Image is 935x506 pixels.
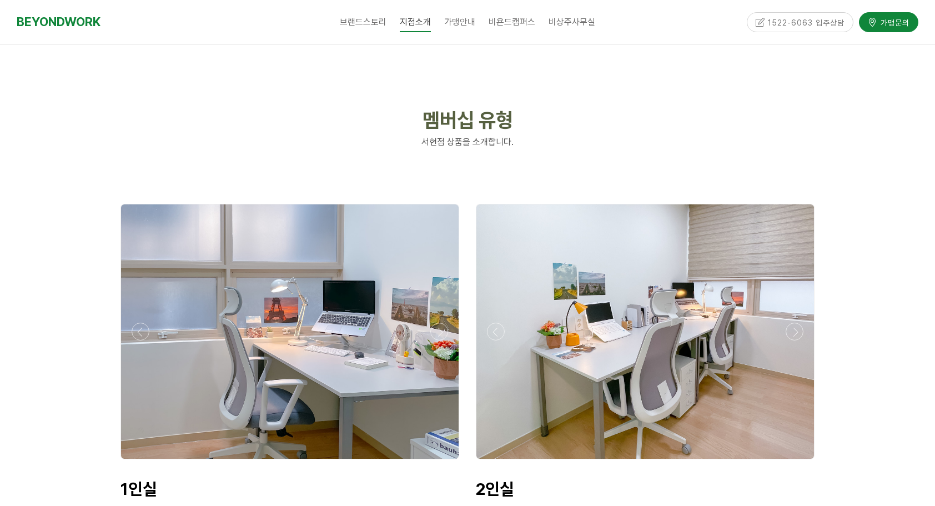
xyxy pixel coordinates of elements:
span: 비욘드캠퍼스 [489,17,535,27]
a: BEYONDWORK [17,12,100,32]
a: 비욘드캠퍼스 [482,8,542,36]
strong: 1인실 [120,479,157,499]
a: 비상주사무실 [542,8,602,36]
span: 서현점 상품을 소개합니다. [421,137,514,147]
span: 가맹안내 [444,17,475,27]
span: 멤버십 유형 [423,108,513,132]
a: 가맹안내 [438,8,482,36]
a: 지점소개 [393,8,438,36]
a: 가맹문의 [859,11,918,31]
a: 브랜드스토리 [333,8,393,36]
span: 가맹문의 [877,16,909,27]
span: 비상주사무실 [549,17,595,27]
span: 브랜드스토리 [340,17,386,27]
span: 지점소개 [400,13,431,32]
strong: 2인실 [476,479,514,499]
